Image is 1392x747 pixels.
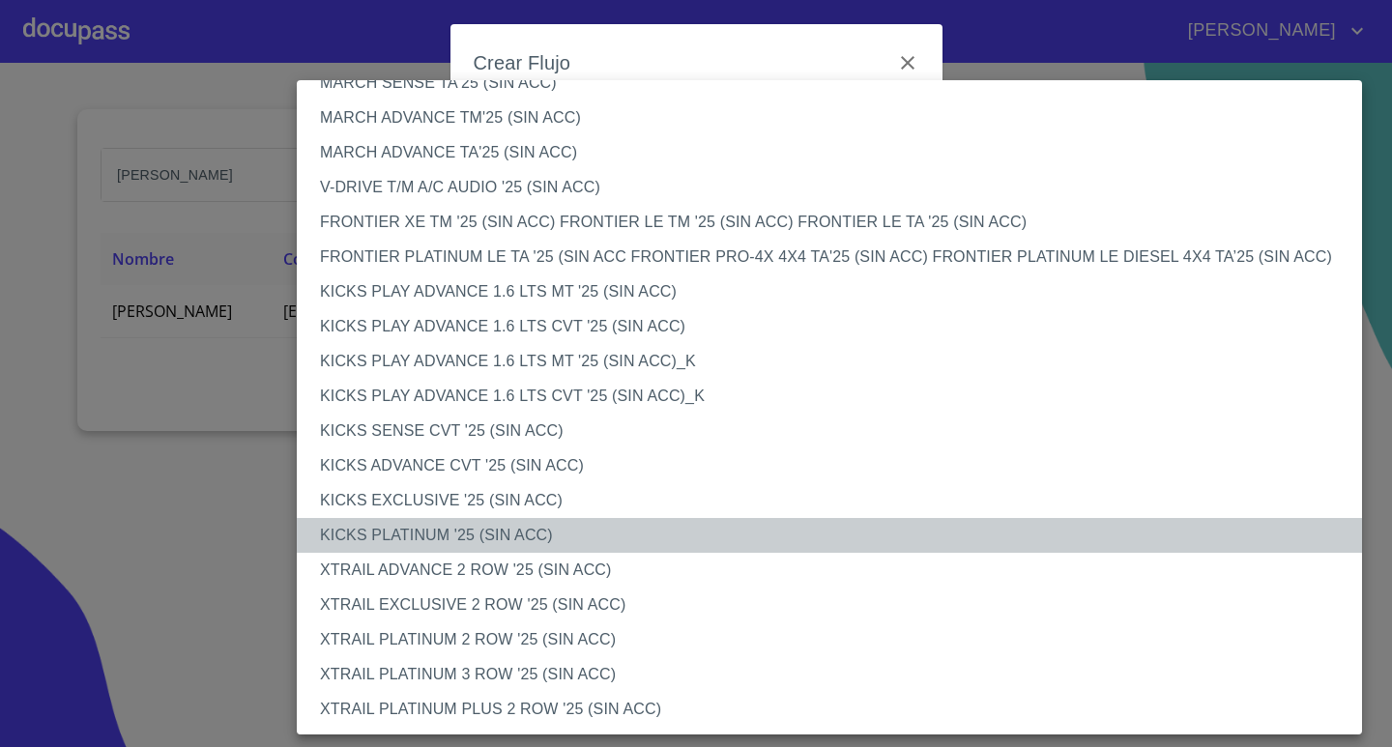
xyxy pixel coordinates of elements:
li: KICKS PLAY ADVANCE 1.6 LTS MT '25 (SIN ACC)_K [297,344,1377,379]
li: KICKS PLAY ADVANCE 1.6 LTS CVT '25 (SIN ACC) [297,309,1377,344]
li: XTRAIL ADVANCE 2 ROW '25 (SIN ACC) [297,553,1377,588]
li: KICKS ADVANCE CVT '25 (SIN ACC) [297,448,1377,483]
li: MARCH ADVANCE TA'25 (SIN ACC) [297,135,1377,170]
li: FRONTIER XE TM '25 (SIN ACC) FRONTIER LE TM '25 (SIN ACC) FRONTIER LE TA '25 (SIN ACC) [297,205,1377,240]
li: MARCH SENSE TA'25 (SIN ACC) [297,66,1377,101]
li: KICKS PLAY ADVANCE 1.6 LTS CVT '25 (SIN ACC)_K [297,379,1377,414]
li: MARCH ADVANCE TM'25 (SIN ACC) [297,101,1377,135]
li: XTRAIL PLATINUM 2 ROW '25 (SIN ACC) [297,622,1377,657]
li: KICKS EXCLUSIVE '25 (SIN ACC) [297,483,1377,518]
li: KICKS SENSE CVT '25 (SIN ACC) [297,414,1377,448]
li: V-DRIVE T/M A/C AUDIO '25 (SIN ACC) [297,170,1377,205]
li: FRONTIER PLATINUM LE TA '25 (SIN ACC FRONTIER PRO-4X 4X4 TA'25 (SIN ACC) FRONTIER PLATINUM LE DIE... [297,240,1377,274]
li: XTRAIL PLATINUM PLUS 2 ROW '25 (SIN ACC) [297,692,1377,727]
li: XTRAIL PLATINUM 3 ROW '25 (SIN ACC) [297,657,1377,692]
li: KICKS PLATINUM '25 (SIN ACC) [297,518,1377,553]
li: KICKS PLAY ADVANCE 1.6 LTS MT '25 (SIN ACC) [297,274,1377,309]
li: XTRAIL EXCLUSIVE 2 ROW '25 (SIN ACC) [297,588,1377,622]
